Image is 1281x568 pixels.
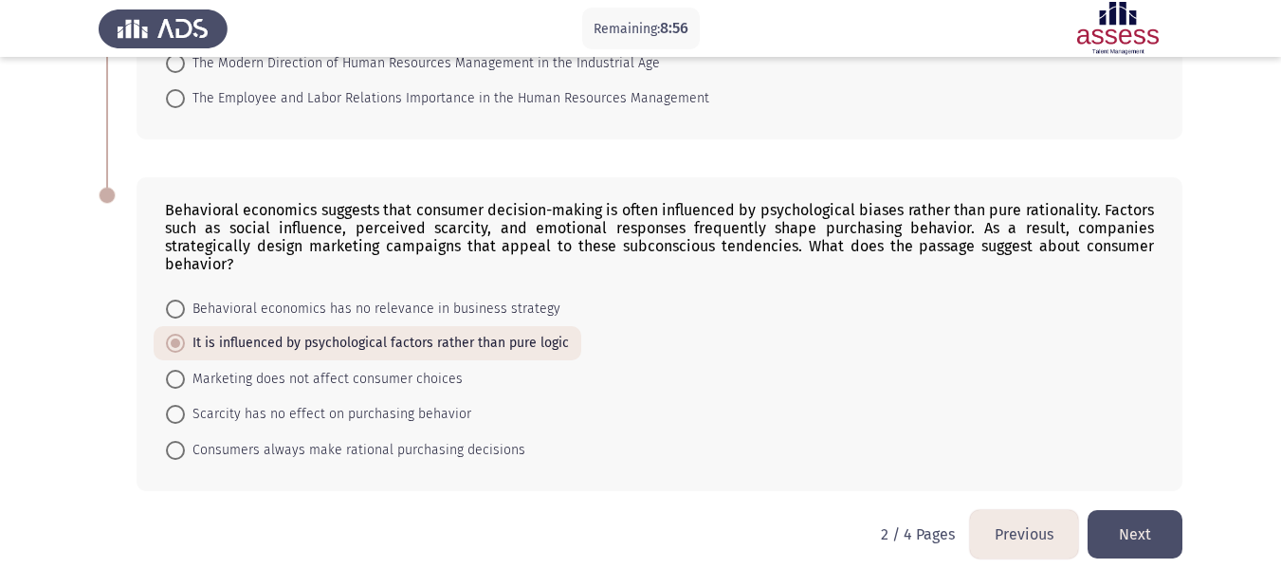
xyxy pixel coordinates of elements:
[660,19,688,37] span: 8:56
[881,525,955,543] p: 2 / 4 Pages
[185,368,463,391] span: Marketing does not affect consumer choices
[185,52,660,75] span: The Modern Direction of Human Resources Management in the Industrial Age
[185,439,525,462] span: Consumers always make rational purchasing decisions
[185,298,560,321] span: Behavioral economics has no relevance in business strategy
[99,2,228,55] img: Assess Talent Management logo
[185,332,569,355] span: It is influenced by psychological factors rather than pure logic
[185,403,471,426] span: Scarcity has no effect on purchasing behavior
[165,201,1154,273] div: Behavioral economics suggests that consumer decision-making is often influenced by psychological ...
[1088,510,1182,559] button: load next page
[1053,2,1182,55] img: Assessment logo of ASSESS English Language Assessment (3 Module) (Ad - IB)
[594,17,688,41] p: Remaining:
[970,510,1078,559] button: load previous page
[185,87,709,110] span: The Employee and Labor Relations Importance in the Human Resources Management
